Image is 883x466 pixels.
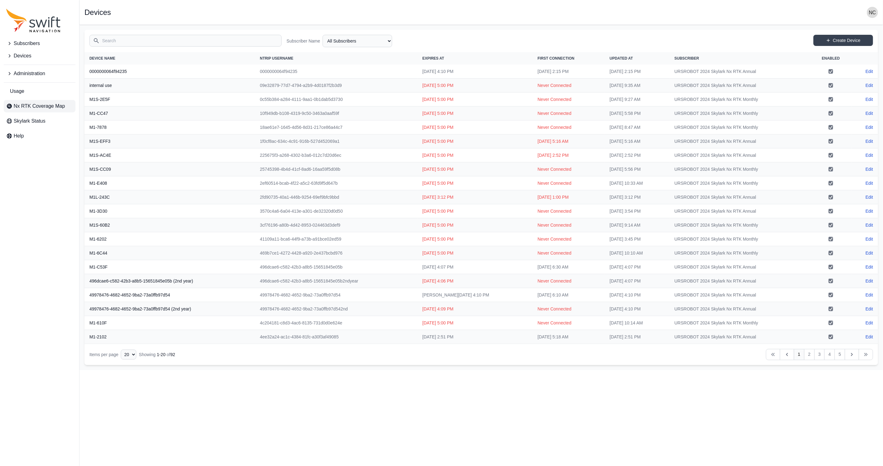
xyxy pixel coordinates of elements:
[669,93,810,106] td: URSROBOT 2024 Skylark Nx RTK Monthly
[794,349,804,360] a: 1
[533,288,605,302] td: [DATE] 6:10 AM
[418,274,533,288] td: [DATE] 4:06 PM
[255,302,417,316] td: 49978476-4682-4652-9ba2-73a0ffb97d542nd
[157,352,165,357] span: 1 - 20
[866,152,873,158] a: Edit
[866,334,873,340] a: Edit
[423,56,444,61] span: Expires At
[669,176,810,190] td: URSROBOT 2024 Skylark Nx RTK Monthly
[84,274,255,288] th: 496dcae6-c582-42b3-a8b5-15651845e05b (2nd year)
[533,204,605,218] td: Never Connected
[418,218,533,232] td: [DATE] 5:00 PM
[255,79,417,93] td: 09e32879-77d7-4794-a2b9-4d0187f2b3d9
[605,148,670,162] td: [DATE] 2:52 PM
[4,50,75,62] button: Devices
[533,106,605,120] td: Never Connected
[418,316,533,330] td: [DATE] 5:00 PM
[418,246,533,260] td: [DATE] 5:00 PM
[669,162,810,176] td: URSROBOT 2024 Skylark Nx RTK Monthly
[605,120,670,134] td: [DATE] 8:47 AM
[605,218,670,232] td: [DATE] 9:14 AM
[824,349,835,360] a: 4
[533,260,605,274] td: [DATE] 6:30 AM
[866,292,873,298] a: Edit
[255,246,417,260] td: 469b7ce1-4272-4428-a920-2e437bcbd976
[669,204,810,218] td: URSROBOT 2024 Skylark Nx RTK Annual
[14,70,45,77] span: Administration
[255,176,417,190] td: 2ef60514-bcab-4f22-a5c2-63fd9f5d647b
[418,204,533,218] td: [DATE] 5:00 PM
[255,330,417,344] td: 4ee32a24-ac1c-4384-81fc-a30f3af49085
[533,330,605,344] td: [DATE] 5:18 AM
[605,274,670,288] td: [DATE] 4:07 PM
[605,330,670,344] td: [DATE] 2:51 PM
[669,120,810,134] td: URSROBOT 2024 Skylark Nx RTK Monthly
[605,246,670,260] td: [DATE] 10:10 AM
[866,110,873,116] a: Edit
[84,79,255,93] th: internal use
[84,162,255,176] th: M1S-CC09
[533,120,605,134] td: Never Connected
[84,148,255,162] th: M1S-AC4E
[418,93,533,106] td: [DATE] 5:00 PM
[121,350,136,360] select: Display Limit
[418,148,533,162] td: [DATE] 5:00 PM
[418,330,533,344] td: [DATE] 2:51 PM
[533,93,605,106] td: Never Connected
[14,117,45,125] span: Skylark Status
[418,162,533,176] td: [DATE] 5:00 PM
[866,250,873,256] a: Edit
[14,40,40,47] span: Subscribers
[866,320,873,326] a: Edit
[418,176,533,190] td: [DATE] 5:00 PM
[84,246,255,260] th: M1-6C44
[866,306,873,312] a: Edit
[605,65,670,79] td: [DATE] 2:15 PM
[84,120,255,134] th: M1-7878
[605,190,670,204] td: [DATE] 3:12 PM
[605,260,670,274] td: [DATE] 4:07 PM
[84,260,255,274] th: M1-C53F
[533,148,605,162] td: [DATE] 2:52 PM
[84,218,255,232] th: M1S-60B2
[84,330,255,344] th: M1-2102
[866,236,873,242] a: Edit
[255,204,417,218] td: 3570c4a6-6a04-413e-a301-de32320d0d50
[669,79,810,93] td: URSROBOT 2024 Skylark Nx RTK Annual
[866,222,873,228] a: Edit
[605,93,670,106] td: [DATE] 9:27 AM
[14,102,65,110] span: Nx RTK Coverage Map
[255,134,417,148] td: 1f0cf8ac-634c-4c91-916b-527d452069a1
[866,166,873,172] a: Edit
[84,176,255,190] th: M1-E408
[835,349,845,360] a: 5
[14,52,31,60] span: Devices
[418,260,533,274] td: [DATE] 4:07 PM
[84,344,878,365] nav: Table navigation
[255,65,417,79] td: 0000000064f94235
[255,52,417,65] th: NTRIP Username
[669,246,810,260] td: URSROBOT 2024 Skylark Nx RTK Monthly
[418,65,533,79] td: [DATE] 4:10 PM
[533,176,605,190] td: Never Connected
[287,38,320,44] label: Subscriber Name
[255,232,417,246] td: 41109a11-bca6-44f9-a73b-a91bce02ed59
[4,37,75,50] button: Subscribers
[669,148,810,162] td: URSROBOT 2024 Skylark Nx RTK Annual
[170,352,175,357] span: 92
[533,246,605,260] td: Never Connected
[810,52,852,65] th: Enabled
[323,35,392,47] select: Subscriber
[669,274,810,288] td: URSROBOT 2024 Skylark Nx RTK Annual
[4,100,75,112] a: Nx RTK Coverage Map
[255,93,417,106] td: 0c55b384-a284-4111-9aa1-0b1dab5d3730
[139,351,175,358] div: Showing of
[4,115,75,127] a: Skylark Status
[255,106,417,120] td: 10f949db-b108-4319-9c50-3463a0aaf59f
[605,176,670,190] td: [DATE] 10:33 AM
[669,134,810,148] td: URSROBOT 2024 Skylark Nx RTK Annual
[605,232,670,246] td: [DATE] 3:45 PM
[418,120,533,134] td: [DATE] 5:00 PM
[533,232,605,246] td: Never Connected
[533,134,605,148] td: [DATE] 5:16 AM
